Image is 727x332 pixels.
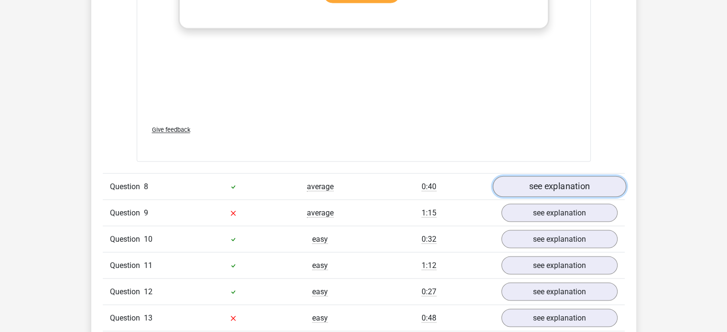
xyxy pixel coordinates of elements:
span: average [307,182,334,191]
span: 1:15 [422,208,436,217]
span: Give feedback [152,126,190,133]
span: 9 [144,208,148,217]
span: easy [312,287,328,296]
span: 0:27 [422,287,436,296]
span: Question [110,233,144,245]
a: see explanation [501,282,618,300]
a: see explanation [501,309,618,327]
span: easy [312,234,328,244]
span: 11 [144,260,152,269]
span: easy [312,260,328,270]
span: 1:12 [422,260,436,270]
span: 12 [144,287,152,296]
span: 13 [144,313,152,322]
span: Question [110,259,144,271]
span: average [307,208,334,217]
a: see explanation [501,203,618,222]
span: Question [110,286,144,297]
a: see explanation [492,176,626,197]
span: 0:40 [422,182,436,191]
span: Question [110,207,144,218]
span: Question [110,312,144,323]
a: see explanation [501,256,618,274]
span: Question [110,181,144,192]
span: 0:32 [422,234,436,244]
span: 10 [144,234,152,243]
span: easy [312,313,328,322]
a: see explanation [501,230,618,248]
span: 0:48 [422,313,436,322]
span: 8 [144,182,148,191]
